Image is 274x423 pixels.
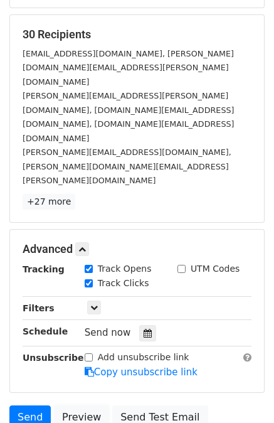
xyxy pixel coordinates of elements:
[23,49,234,87] small: [EMAIL_ADDRESS][DOMAIN_NAME], [PERSON_NAME][DOMAIN_NAME][EMAIL_ADDRESS][PERSON_NAME][DOMAIN_NAME]
[23,147,231,185] small: [PERSON_NAME][EMAIL_ADDRESS][DOMAIN_NAME], [PERSON_NAME][DOMAIN_NAME][EMAIL_ADDRESS][PERSON_NAME]...
[98,277,149,290] label: Track Clicks
[98,351,189,364] label: Add unsubscribe link
[23,264,65,274] strong: Tracking
[211,363,274,423] iframe: Chat Widget
[23,91,234,143] small: [PERSON_NAME][EMAIL_ADDRESS][PERSON_NAME][DOMAIN_NAME], [DOMAIN_NAME][EMAIL_ADDRESS][DOMAIN_NAME]...
[23,303,55,313] strong: Filters
[85,367,198,378] a: Copy unsubscribe link
[23,28,251,41] h5: 30 Recipients
[191,262,240,276] label: UTM Codes
[211,363,274,423] div: Widżet czatu
[23,242,251,256] h5: Advanced
[23,194,75,210] a: +27 more
[23,326,68,336] strong: Schedule
[85,327,131,338] span: Send now
[23,353,84,363] strong: Unsubscribe
[98,262,152,276] label: Track Opens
